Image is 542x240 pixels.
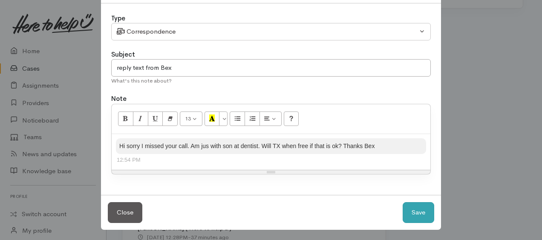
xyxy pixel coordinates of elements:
[162,111,178,126] button: Remove Font Style (CTRL+\)
[111,50,135,60] label: Subject
[148,111,163,126] button: Underline (CTRL+U)
[205,111,220,126] button: Recent Color
[180,111,202,126] button: Font Size
[111,77,431,85] div: What's this note about?
[117,156,425,164] div: 12:54 PM
[245,111,260,126] button: Ordered list (CTRL+SHIFT+NUM8)
[403,202,434,223] button: Save
[111,94,127,104] label: Note
[117,27,418,37] div: Correspondence
[185,115,191,122] span: 13
[230,111,245,126] button: Unordered list (CTRL+SHIFT+NUM7)
[111,14,125,23] label: Type
[108,202,142,223] button: Close
[116,138,426,154] div: Hi sorry I missed your call. Am jus with son at dentist. Will TX when free if that is ok? Thanks Bex
[284,111,299,126] button: Help
[112,170,430,174] div: Resize
[111,23,431,40] button: Correspondence
[219,111,228,126] button: More Color
[133,111,148,126] button: Italic (CTRL+I)
[259,111,282,126] button: Paragraph
[118,111,133,126] button: Bold (CTRL+B)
